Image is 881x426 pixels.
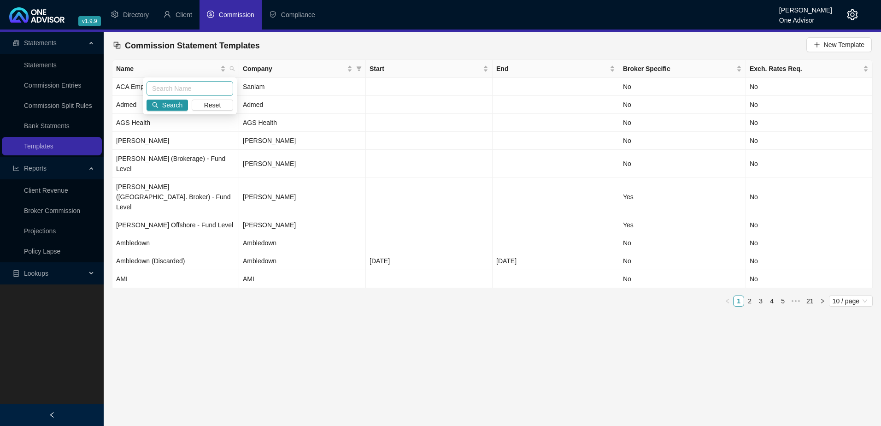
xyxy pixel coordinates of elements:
[24,165,47,172] span: Reports
[24,248,60,255] a: Policy Lapse
[746,78,873,96] td: No
[125,41,260,50] span: Commission Statement Templates
[755,296,766,307] li: 3
[112,114,239,132] td: AGS Health
[112,270,239,288] td: AMI
[619,178,746,216] td: Yes
[746,150,873,178] td: No
[112,178,239,216] td: [PERSON_NAME] ([GEOGRAPHIC_DATA]. Broker) - Fund Level
[366,60,493,78] th: Start
[814,41,820,48] span: plus
[820,298,825,304] span: right
[744,296,755,307] li: 2
[496,64,608,74] span: End
[269,11,276,18] span: safety
[619,252,746,270] td: No
[493,60,619,78] th: End
[243,160,296,167] span: [PERSON_NAME]
[750,64,861,74] span: Exch. Rates Req.
[24,187,68,194] a: Client Revenue
[746,252,873,270] td: No
[219,11,254,18] span: Commission
[204,100,221,110] span: Reset
[356,66,362,71] span: filter
[24,122,70,130] a: Bank Statments
[228,62,237,76] span: search
[24,207,80,214] a: Broker Commission
[733,296,744,307] li: 1
[619,234,746,252] td: No
[734,296,744,306] a: 1
[243,119,277,126] span: AGS Health
[746,132,873,150] td: No
[833,296,869,306] span: 10 / page
[824,40,864,50] span: New Template
[243,257,276,265] span: Ambledown
[756,296,766,306] a: 3
[112,132,239,150] td: [PERSON_NAME]
[619,60,746,78] th: Broker Specific
[746,234,873,252] td: No
[722,296,733,307] button: left
[354,62,364,76] span: filter
[164,11,171,18] span: user
[803,296,817,307] li: 21
[746,60,873,78] th: Exch. Rates Req.
[817,296,828,307] button: right
[112,150,239,178] td: [PERSON_NAME] (Brokerage) - Fund Level
[239,60,366,78] th: Company
[243,83,264,90] span: Sanlam
[13,165,19,172] span: line-chart
[806,37,872,52] button: New Template
[619,96,746,114] td: No
[725,298,730,304] span: left
[78,16,101,26] span: v1.9.9
[9,7,65,23] img: 2df55531c6924b55f21c4cf5d4484680-logo-light.svg
[817,296,828,307] li: Next Page
[24,102,92,109] a: Commission Split Rules
[207,11,214,18] span: dollar
[24,82,81,89] a: Commission Entries
[778,296,788,306] a: 5
[746,96,873,114] td: No
[24,142,53,150] a: Templates
[746,216,873,234] td: No
[243,239,276,247] span: Ambledown
[243,193,296,201] span: [PERSON_NAME]
[779,2,832,12] div: [PERSON_NAME]
[619,132,746,150] td: No
[24,39,57,47] span: Statements
[49,412,55,418] span: left
[116,64,218,74] span: Name
[767,296,777,306] a: 4
[829,296,873,307] div: Page Size
[243,64,345,74] span: Company
[619,150,746,178] td: No
[162,100,182,110] span: Search
[24,270,48,277] span: Lookups
[746,270,873,288] td: No
[112,234,239,252] td: Ambledown
[147,81,233,96] input: Search Name
[788,296,803,307] span: •••
[112,216,239,234] td: [PERSON_NAME] Offshore - Fund Level
[13,40,19,46] span: reconciliation
[493,252,619,270] td: [DATE]
[123,11,149,18] span: Directory
[152,102,159,108] span: search
[243,101,263,108] span: Admed
[746,178,873,216] td: No
[243,221,296,229] span: [PERSON_NAME]
[112,96,239,114] td: Admed
[176,11,192,18] span: Client
[619,270,746,288] td: No
[243,275,254,283] span: AMI
[788,296,803,307] li: Next 5 Pages
[623,64,734,74] span: Broker Specific
[847,9,858,20] span: setting
[746,114,873,132] td: No
[13,270,19,277] span: database
[111,11,118,18] span: setting
[779,12,832,23] div: One Advisor
[112,252,239,270] td: Ambledown (Discarded)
